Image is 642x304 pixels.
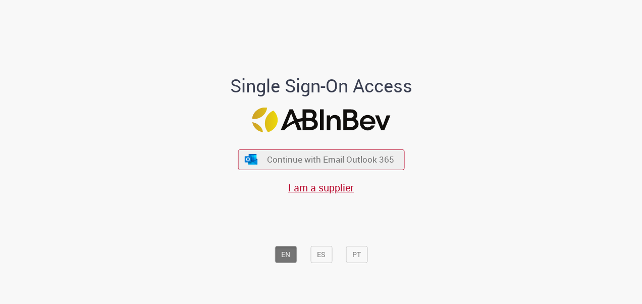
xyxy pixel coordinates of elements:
[288,181,354,194] a: I am a supplier
[252,108,390,132] img: Logo ABInBev
[346,246,367,263] button: PT
[275,246,297,263] button: EN
[238,149,404,170] button: ícone Azure/Microsoft 360 Continue with Email Outlook 365
[244,154,258,165] img: ícone Azure/Microsoft 360
[310,246,332,263] button: ES
[267,154,394,166] span: Continue with Email Outlook 365
[181,76,461,96] h1: Single Sign-On Access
